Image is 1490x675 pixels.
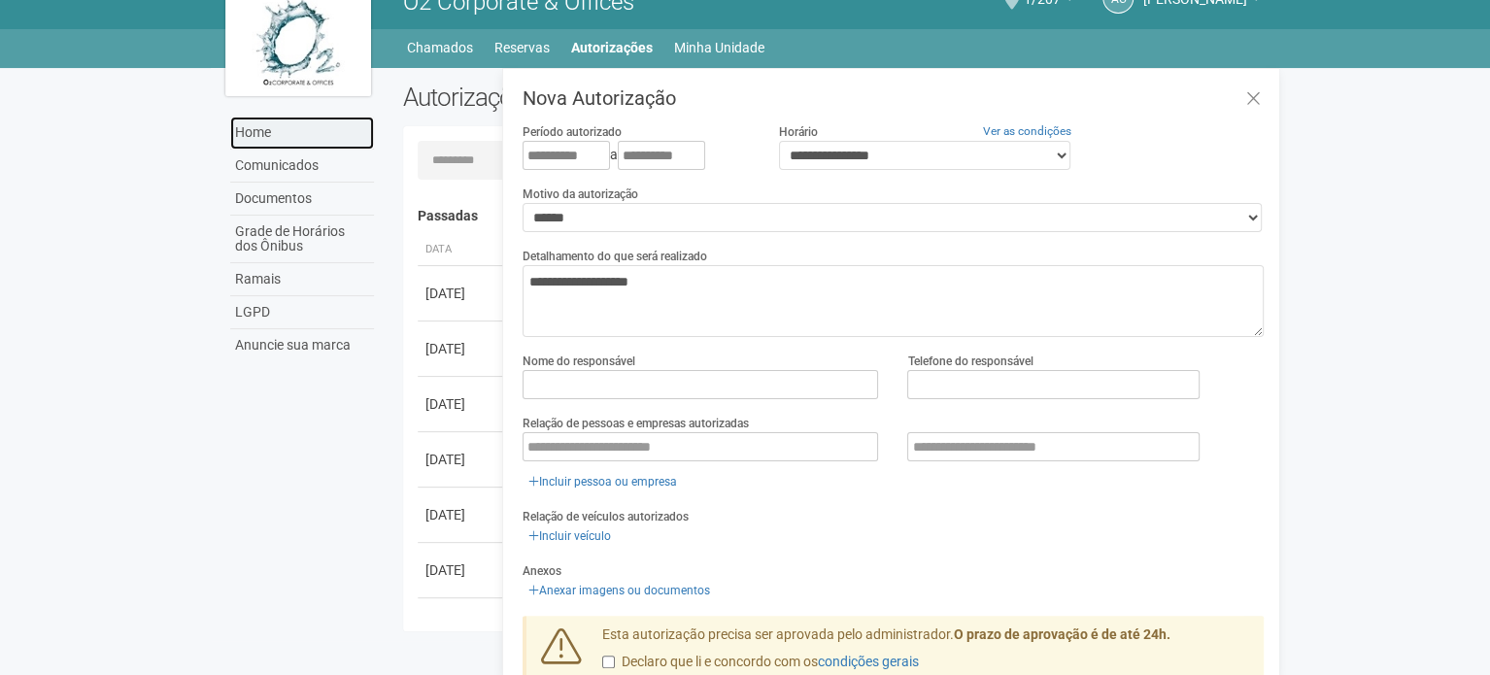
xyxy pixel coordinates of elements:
[418,209,1250,223] h4: Passadas
[523,415,749,432] label: Relação de pessoas e empresas autorizadas
[523,123,622,141] label: Período autorizado
[779,123,818,141] label: Horário
[230,263,374,296] a: Ramais
[425,616,497,635] div: [DATE]
[818,654,919,669] a: condições gerais
[523,88,1264,108] h3: Nova Autorização
[523,471,683,492] a: Incluir pessoa ou empresa
[425,505,497,524] div: [DATE]
[230,329,374,361] a: Anuncie sua marca
[230,117,374,150] a: Home
[425,284,497,303] div: [DATE]
[425,394,497,414] div: [DATE]
[907,353,1033,370] label: Telefone do responsável
[523,186,638,203] label: Motivo da autorização
[523,580,716,601] a: Anexar imagens ou documentos
[425,560,497,580] div: [DATE]
[602,656,615,668] input: Declaro que li e concordo com oscondições gerais
[425,339,497,358] div: [DATE]
[571,34,653,61] a: Autorizações
[230,150,374,183] a: Comunicados
[523,248,707,265] label: Detalhamento do que será realizado
[523,141,750,170] div: a
[403,83,819,112] h2: Autorizações
[523,508,689,525] label: Relação de veículos autorizados
[230,296,374,329] a: LGPD
[230,216,374,263] a: Grade de Horários dos Ônibus
[425,450,497,469] div: [DATE]
[602,653,919,672] label: Declaro que li e concordo com os
[523,562,561,580] label: Anexos
[523,353,635,370] label: Nome do responsável
[494,34,550,61] a: Reservas
[523,525,617,547] a: Incluir veículo
[407,34,473,61] a: Chamados
[983,124,1071,138] a: Ver as condições
[230,183,374,216] a: Documentos
[674,34,764,61] a: Minha Unidade
[418,234,505,266] th: Data
[954,626,1170,642] strong: O prazo de aprovação é de até 24h.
